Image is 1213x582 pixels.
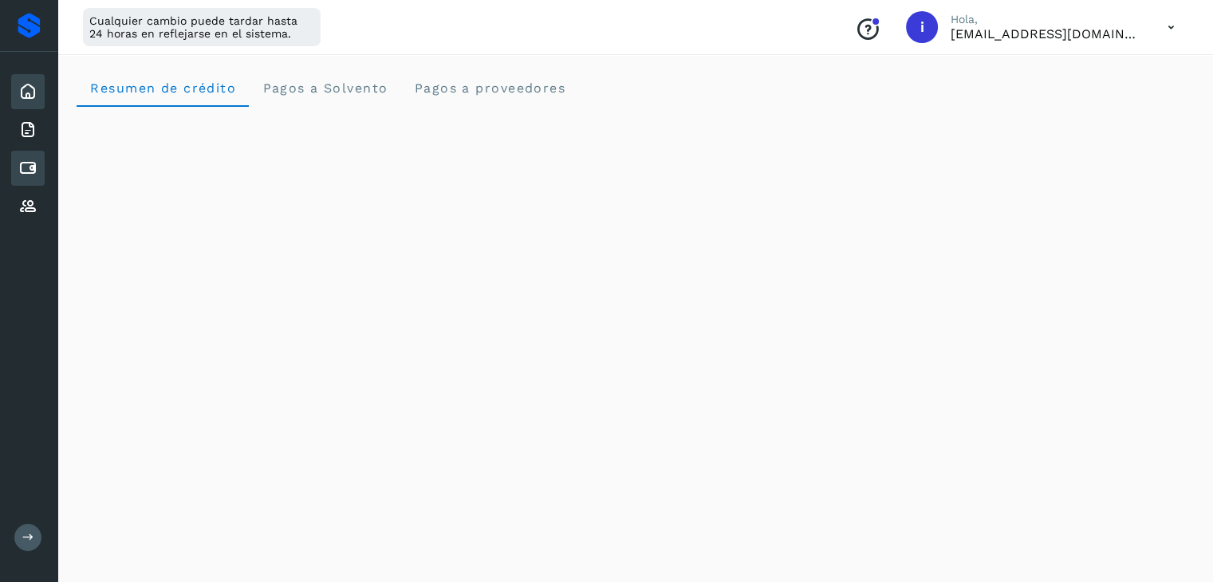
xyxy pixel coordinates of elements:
div: Cuentas por pagar [11,151,45,186]
span: Pagos a proveedores [413,81,565,96]
div: Facturas [11,112,45,147]
p: idelarosa@viako.com.mx [951,26,1142,41]
div: Inicio [11,74,45,109]
div: Proveedores [11,189,45,224]
p: Hola, [951,13,1142,26]
span: Resumen de crédito [89,81,236,96]
div: Cualquier cambio puede tardar hasta 24 horas en reflejarse en el sistema. [83,8,321,46]
span: Pagos a Solvento [262,81,388,96]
